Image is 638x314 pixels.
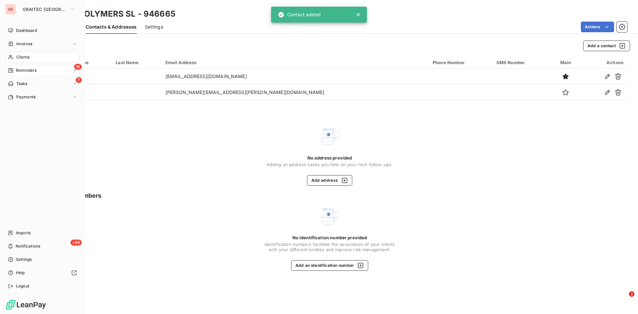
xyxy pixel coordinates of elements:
[319,206,340,227] img: Empty state
[581,22,614,32] button: Actions
[74,64,82,70] span: 16
[292,235,367,240] span: No identification number provided
[307,175,353,186] button: Add address
[5,299,47,310] img: Logo LeanPay
[145,24,163,30] span: Settings
[76,77,82,83] span: 7
[16,230,31,236] span: Imports
[16,270,25,276] span: Help
[16,67,37,73] span: Reminders
[5,267,79,278] a: Help
[629,291,634,297] span: 2
[16,54,30,60] span: Clients
[161,84,429,100] td: [PERSON_NAME][EMAIL_ADDRESS][PERSON_NAME][DOMAIN_NAME]
[65,60,108,65] div: First Name
[5,4,16,15] div: GS
[16,41,32,47] span: Invoices
[16,283,29,289] span: Logout
[291,260,369,271] button: Add an identification number
[116,60,157,65] div: Last Name
[16,94,36,100] span: Payments
[307,155,352,160] span: No address provided
[319,126,340,147] img: Empty state
[583,41,630,51] button: Add a contact
[86,24,137,30] span: Contacts & Addresses
[70,240,82,246] span: +99
[16,28,37,34] span: Dashboard
[496,60,547,65] div: SMS Number
[266,162,393,167] span: Adding an address saves you time on your next follow-ups.
[615,291,631,307] iframe: Intercom live chat
[433,60,488,65] div: Phone Number
[16,257,32,262] span: Settings
[585,60,623,65] div: Actions
[161,68,429,84] td: [EMAIL_ADDRESS][DOMAIN_NAME]
[58,8,175,20] h3: ELIX POLYMERS SL - 946665
[278,9,321,21] div: Contact added
[555,60,577,65] div: Main
[16,243,40,249] span: Notifications
[165,60,425,65] div: Email Address
[16,81,28,87] span: Tasks
[23,7,67,12] span: GRAITEC [GEOGRAPHIC_DATA]
[263,242,396,252] span: Identification numbers facilitate the association of your clients with your different entities an...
